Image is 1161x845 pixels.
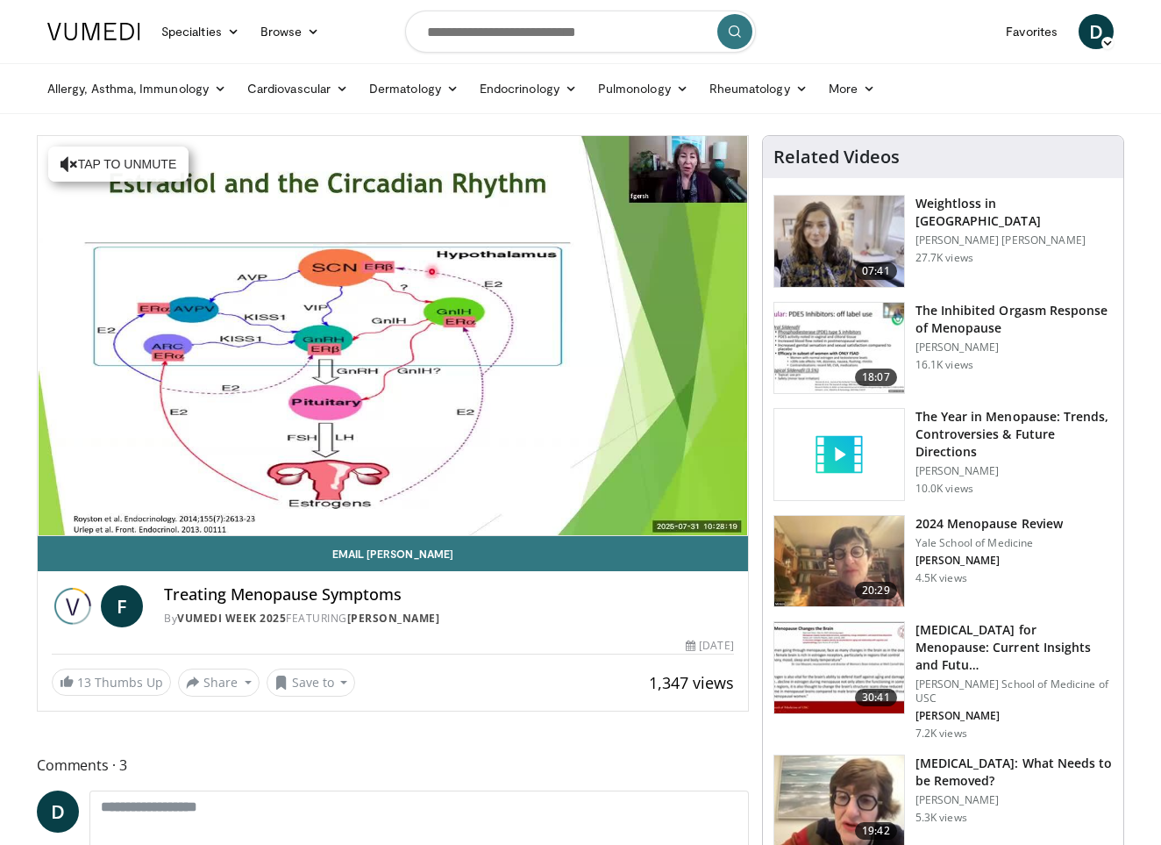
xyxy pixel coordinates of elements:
[915,408,1113,461] h3: The Year in Menopause: Trends, Controversies & Future Directions
[77,674,91,691] span: 13
[38,136,748,536] video-js: Video Player
[47,23,140,40] img: VuMedi Logo
[773,408,1113,501] a: The Year in Menopause: Trends, Controversies & Future Directions [PERSON_NAME] 10.0K views
[774,622,904,713] img: 47271b8a-94f4-49c8-b914-2a3d3af03a9e.150x105_q85_crop-smart_upscale.jpg
[774,303,904,394] img: 283c0f17-5e2d-42ba-a87c-168d447cdba4.150x105_q85_crop-smart_upscale.jpg
[915,464,1113,478] p: [PERSON_NAME]
[359,71,469,106] a: Dermatology
[774,516,904,607] img: 692f135d-47bd-4f7e-b54d-786d036e68d3.150x105_q85_crop-smart_upscale.jpg
[37,71,237,106] a: Allergy, Asthma, Immunology
[773,515,1113,608] a: 20:29 2024 Menopause Review Yale School of Medicine [PERSON_NAME] 4.5K views
[915,793,1113,807] p: [PERSON_NAME]
[855,262,897,280] span: 07:41
[267,669,356,697] button: Save to
[915,358,973,372] p: 16.1K views
[37,791,79,833] a: D
[915,727,967,741] p: 7.2K views
[686,638,733,654] div: [DATE]
[52,585,94,627] img: Vumedi Week 2025
[915,621,1113,674] h3: [MEDICAL_DATA] for Menopause: Current Insights and Futu…
[649,672,734,693] span: 1,347 views
[855,369,897,386] span: 18:07
[178,669,260,697] button: Share
[818,71,886,106] a: More
[250,14,331,49] a: Browse
[855,689,897,706] span: 30:41
[915,709,1113,723] p: [PERSON_NAME]
[177,611,286,626] a: Vumedi Week 2025
[915,302,1113,337] h3: The Inhibited Orgasm Response of Menopause
[469,71,588,106] a: Endocrinology
[588,71,699,106] a: Pulmonology
[773,147,900,168] h4: Related Videos
[773,621,1113,741] a: 30:41 [MEDICAL_DATA] for Menopause: Current Insights and Futu… [PERSON_NAME] School of Medicine o...
[915,482,973,496] p: 10.0K views
[773,195,1113,288] a: 07:41 Weightloss in [GEOGRAPHIC_DATA] [PERSON_NAME] [PERSON_NAME] 27.7K views
[915,571,967,585] p: 4.5K views
[915,677,1113,705] p: [PERSON_NAME] School of Medicine of USC
[699,71,818,106] a: Rheumatology
[915,251,973,265] p: 27.7K views
[164,611,734,627] div: By FEATURING
[164,585,734,605] h4: Treating Menopause Symptoms
[101,585,143,627] a: F
[995,14,1068,49] a: Favorites
[38,536,748,571] a: Email [PERSON_NAME]
[37,754,749,777] span: Comments 3
[347,611,440,626] a: [PERSON_NAME]
[405,11,756,53] input: Search topics, interventions
[774,196,904,287] img: 9983fed1-7565-45be-8934-aef1103ce6e2.150x105_q85_crop-smart_upscale.jpg
[48,147,189,182] button: Tap to unmute
[915,340,1113,354] p: [PERSON_NAME]
[151,14,250,49] a: Specialties
[915,515,1063,533] h3: 2024 Menopause Review
[1079,14,1114,49] a: D
[774,409,904,500] img: video_placeholder_short.svg
[915,233,1113,247] p: [PERSON_NAME] [PERSON_NAME]
[915,755,1113,790] h3: [MEDICAL_DATA]: What Needs to be Removed?
[855,822,897,840] span: 19:42
[773,302,1113,395] a: 18:07 The Inhibited Orgasm Response of Menopause [PERSON_NAME] 16.1K views
[915,536,1063,550] p: Yale School of Medicine
[915,195,1113,230] h3: Weightloss in [GEOGRAPHIC_DATA]
[855,582,897,599] span: 20:29
[915,554,1063,568] p: [PERSON_NAME]
[52,669,171,696] a: 13 Thumbs Up
[237,71,359,106] a: Cardiovascular
[915,811,967,825] p: 5.3K views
